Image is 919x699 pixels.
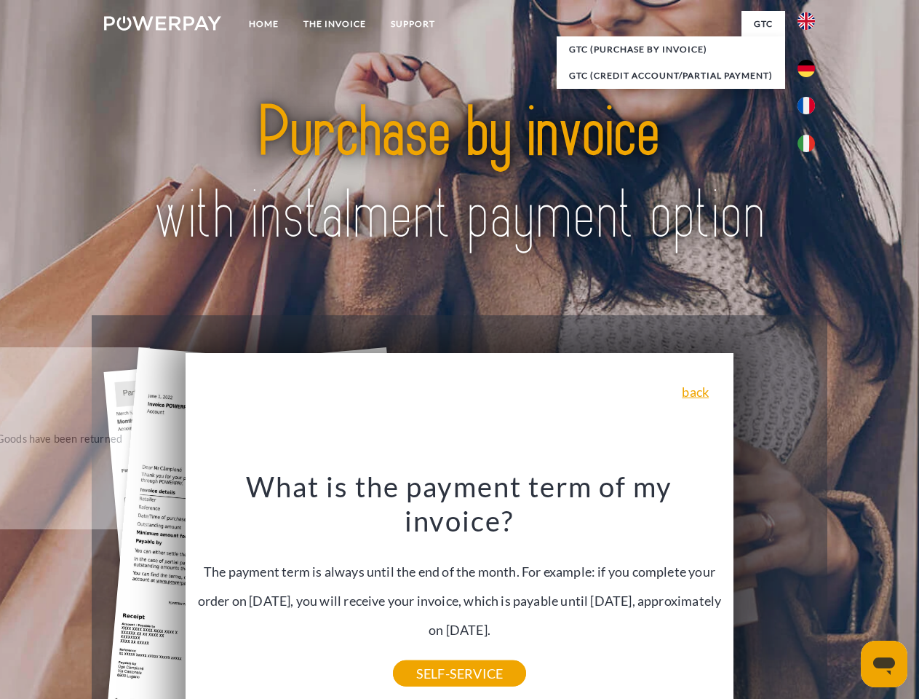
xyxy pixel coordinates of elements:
[797,60,815,77] img: de
[797,135,815,152] img: it
[393,660,526,687] a: SELF-SERVICE
[741,11,785,37] a: GTC
[861,641,907,687] iframe: Button to launch messaging window
[236,11,291,37] a: Home
[797,97,815,114] img: fr
[139,70,780,279] img: title-powerpay_en.svg
[557,36,785,63] a: GTC (Purchase by invoice)
[682,385,709,398] a: back
[797,12,815,30] img: en
[557,63,785,89] a: GTC (Credit account/partial payment)
[194,469,725,674] div: The payment term is always until the end of the month. For example: if you complete your order on...
[194,469,725,539] h3: What is the payment term of my invoice?
[104,16,221,31] img: logo-powerpay-white.svg
[291,11,378,37] a: THE INVOICE
[378,11,447,37] a: Support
